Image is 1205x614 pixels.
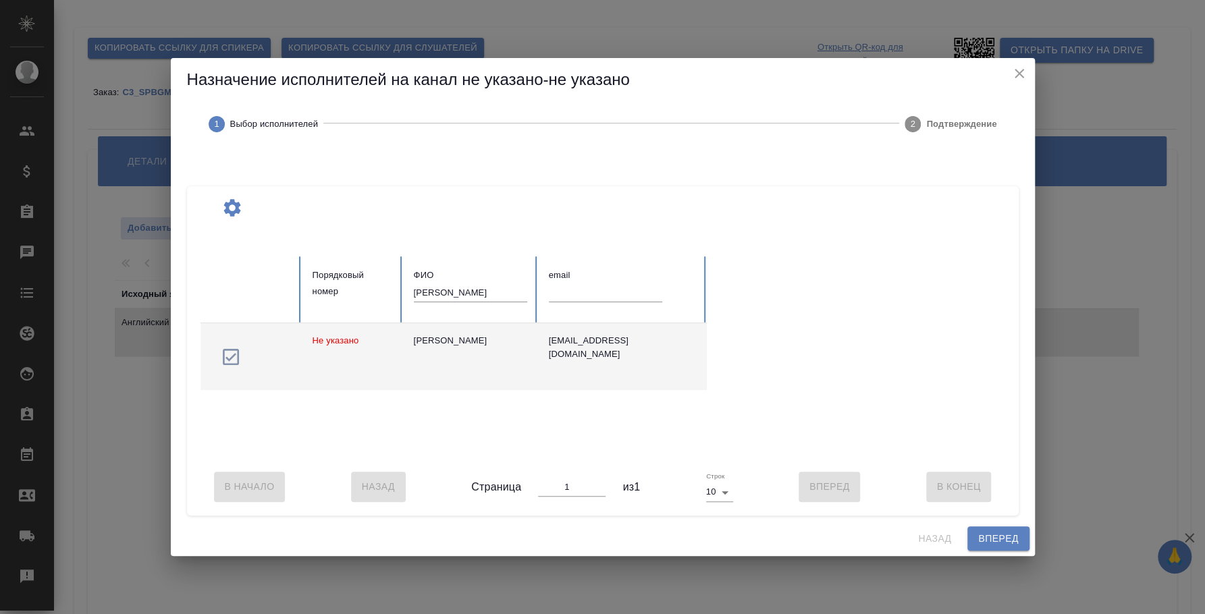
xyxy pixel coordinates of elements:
span: Вперед [978,530,1018,547]
label: Строк [706,473,724,480]
span: Подтверждение [926,117,996,131]
span: Страница [471,479,521,495]
div: 10 [706,482,733,501]
button: Выбор исполнителей [198,100,329,148]
text: 2 [911,119,915,129]
h5: Назначение исполнителей на канал не указано-не указано [187,69,1019,90]
text: 1 [214,119,219,129]
button: Подтверждение [894,100,1007,148]
button: close [1009,63,1029,84]
div: email [549,267,696,283]
span: Выбор исполнителей [230,117,319,131]
span: из 1 [622,479,640,495]
button: Вперед [967,526,1029,551]
div: [PERSON_NAME] [414,334,527,347]
span: Не указано [313,335,359,345]
div: [EMAIL_ADDRESS][DOMAIN_NAME] [549,334,696,361]
div: ФИО [414,267,527,283]
div: Порядковый номер [313,267,392,300]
